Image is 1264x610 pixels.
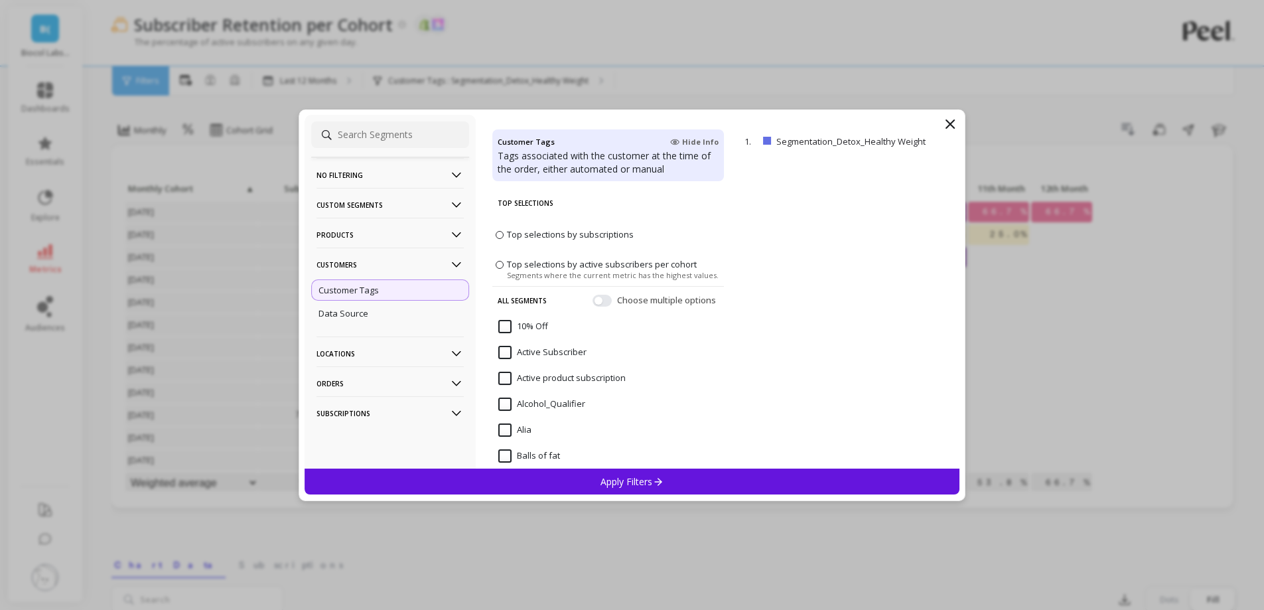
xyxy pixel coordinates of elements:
[318,284,379,296] p: Customer Tags
[507,269,719,279] span: Segments where the current metric has the highest values.
[670,137,719,147] span: Hide Info
[744,135,758,147] p: 1.
[311,121,469,148] input: Search Segments
[498,449,560,463] span: Balls of fat
[316,218,464,252] p: Products
[498,135,555,149] h4: Customer Tags
[507,258,697,269] span: Top selections by active subscribers per cohort
[498,189,719,217] p: Top Selections
[318,307,368,319] p: Data Source
[316,158,464,192] p: No filtering
[498,398,585,411] span: Alcohol_Qualifier
[617,293,719,307] span: Choose multiple options
[316,248,464,281] p: Customers
[498,149,719,176] p: Tags associated with the customer at the time of the order, either automated or manual
[776,135,938,147] p: Segmentation_Detox_Healthy Weight
[316,188,464,222] p: Custom Segments
[600,475,664,488] p: Apply Filters
[498,372,626,385] span: Active product subscription
[498,286,547,314] p: All Segments
[316,337,464,370] p: Locations
[316,396,464,430] p: Subscriptions
[498,346,587,359] span: Active Subscriber
[316,366,464,400] p: Orders
[498,423,531,437] span: Alia
[507,228,634,240] span: Top selections by subscriptions
[498,320,548,333] span: 10% Off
